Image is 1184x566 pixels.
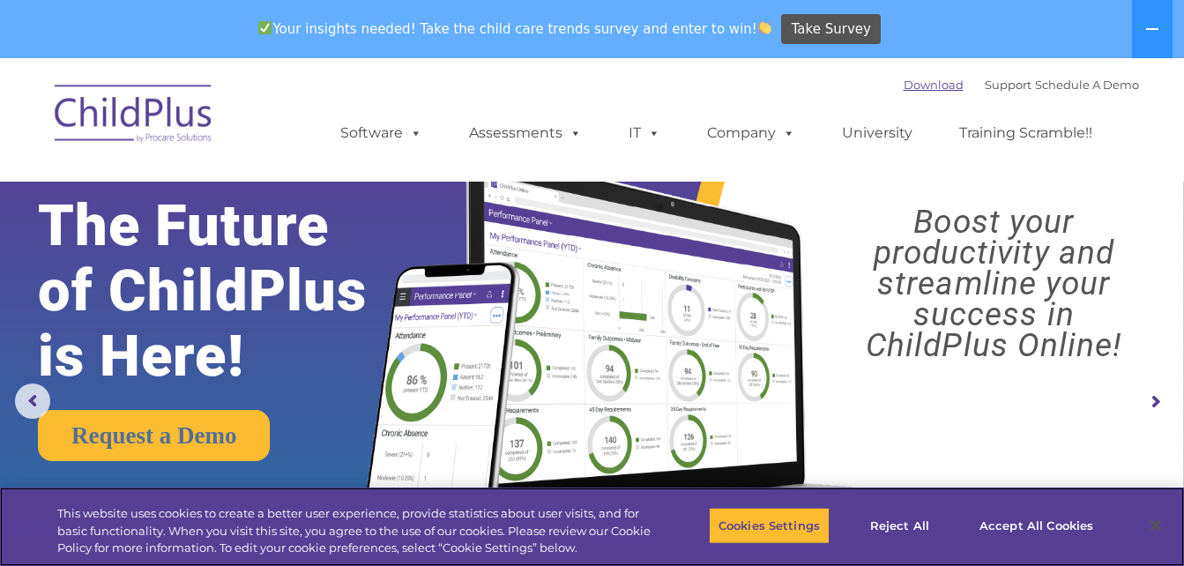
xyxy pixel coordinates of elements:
a: Software [323,115,440,151]
a: Request a Demo [38,410,270,461]
a: Training Scramble!! [942,115,1110,151]
img: ChildPlus by Procare Solutions [46,72,222,160]
span: Phone number [245,189,320,202]
rs-layer: The Future of ChildPlus is Here! [38,193,416,389]
a: IT [611,115,678,151]
img: ✅ [258,21,272,34]
a: University [824,115,930,151]
button: Close [1136,506,1175,545]
img: 👏 [758,21,771,34]
button: Cookies Settings [709,507,830,544]
a: Assessments [451,115,599,151]
span: Your insights needed! Take the child care trends survey and enter to win! [251,11,779,46]
a: Take Survey [781,14,881,45]
span: Last name [245,116,299,130]
a: Company [689,115,813,151]
font: | [904,78,1139,92]
a: Support [985,78,1031,92]
span: Take Survey [792,14,871,45]
a: Download [904,78,964,92]
button: Reject All [845,507,955,544]
rs-layer: Boost your productivity and streamline your success in ChildPlus Online! [818,206,1170,361]
div: This website uses cookies to create a better user experience, provide statistics about user visit... [57,505,652,557]
a: Schedule A Demo [1035,78,1139,92]
button: Accept All Cookies [970,507,1103,544]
